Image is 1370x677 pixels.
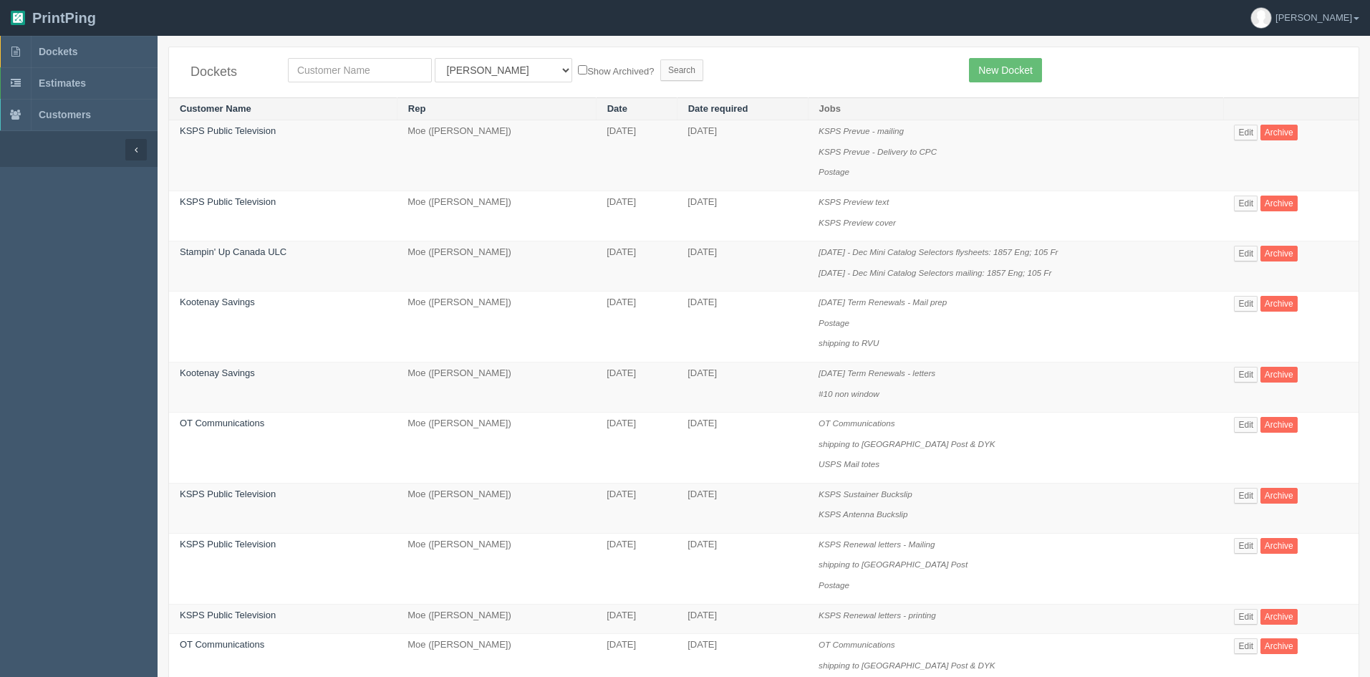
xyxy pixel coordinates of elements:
td: Moe ([PERSON_NAME]) [397,292,596,362]
a: Edit [1234,246,1258,261]
td: [DATE] [596,413,677,484]
td: [DATE] [596,483,677,533]
i: OT Communications [819,418,895,428]
i: shipping to [GEOGRAPHIC_DATA] Post & DYK [819,439,995,448]
input: Search [660,59,703,81]
a: KSPS Public Television [180,610,276,620]
a: OT Communications [180,418,264,428]
td: [DATE] [677,533,808,604]
a: Archive [1260,638,1298,654]
td: Moe ([PERSON_NAME]) [397,413,596,484]
i: OT Communications [819,640,895,649]
a: Edit [1234,125,1258,140]
i: USPS Mail totes [819,459,879,469]
i: shipping to [GEOGRAPHIC_DATA] Post [819,560,968,569]
i: #10 non window [819,389,879,398]
td: Moe ([PERSON_NAME]) [397,241,596,292]
a: Edit [1234,638,1258,654]
td: [DATE] [677,483,808,533]
a: Archive [1260,538,1298,554]
td: [DATE] [596,292,677,362]
i: [DATE] Term Renewals - Mail prep [819,297,947,307]
a: Edit [1234,609,1258,625]
td: [DATE] [596,533,677,604]
td: [DATE] [596,241,677,292]
i: Postage [819,580,849,590]
img: logo-3e63b451c926e2ac314895c53de4908e5d424f24456219fb08d385ab2e579770.png [11,11,25,25]
a: Stampin' Up Canada ULC [180,246,286,257]
a: KSPS Public Television [180,125,276,136]
a: Edit [1234,196,1258,211]
a: Kootenay Savings [180,297,255,307]
td: [DATE] [596,120,677,191]
input: Customer Name [288,58,432,82]
td: [DATE] [596,191,677,241]
a: Edit [1234,538,1258,554]
a: Edit [1234,488,1258,504]
i: [DATE] Term Renewals - letters [819,368,935,378]
td: [DATE] [677,413,808,484]
a: Edit [1234,367,1258,383]
a: KSPS Public Television [180,196,276,207]
td: [DATE] [677,120,808,191]
a: Customer Name [180,103,251,114]
i: shipping to [GEOGRAPHIC_DATA] Post & DYK [819,661,995,670]
td: Moe ([PERSON_NAME]) [397,191,596,241]
a: Edit [1234,417,1258,433]
td: Moe ([PERSON_NAME]) [397,483,596,533]
td: Moe ([PERSON_NAME]) [397,533,596,604]
i: KSPS Preview text [819,197,889,206]
i: KSPS Renewal letters - printing [819,610,936,620]
span: Customers [39,109,91,120]
td: [DATE] [677,292,808,362]
td: Moe ([PERSON_NAME]) [397,362,596,412]
a: Rep [408,103,426,114]
td: Moe ([PERSON_NAME]) [397,120,596,191]
td: [DATE] [596,604,677,634]
td: [DATE] [677,362,808,412]
a: Archive [1260,417,1298,433]
h4: Dockets [190,65,266,80]
a: Archive [1260,125,1298,140]
a: Archive [1260,296,1298,312]
i: [DATE] - Dec Mini Catalog Selectors mailing: 1857 Eng; 105 Fr [819,268,1051,277]
a: Archive [1260,246,1298,261]
a: Archive [1260,367,1298,383]
a: KSPS Public Television [180,489,276,499]
td: Moe ([PERSON_NAME]) [397,604,596,634]
i: Postage [819,318,849,327]
i: KSPS Preview cover [819,218,896,227]
i: KSPS Prevue - mailing [819,126,904,135]
span: Dockets [39,46,77,57]
i: KSPS Sustainer Buckslip [819,489,912,499]
input: Show Archived? [578,65,587,75]
img: avatar_default-7531ab5dedf162e01f1e0bb0964e6a185e93c5c22dfe317fb01d7f8cd2b1632c.jpg [1251,8,1271,28]
i: shipping to RVU [819,338,879,347]
td: [DATE] [596,362,677,412]
label: Show Archived? [578,62,654,79]
span: Estimates [39,77,86,89]
a: Edit [1234,296,1258,312]
a: Archive [1260,488,1298,504]
i: Postage [819,167,849,176]
a: Archive [1260,609,1298,625]
a: KSPS Public Television [180,539,276,549]
td: [DATE] [677,241,808,292]
a: New Docket [969,58,1041,82]
i: [DATE] - Dec Mini Catalog Selectors flysheets: 1857 Eng; 105 Fr [819,247,1058,256]
a: Date [607,103,627,114]
td: [DATE] [677,604,808,634]
th: Jobs [808,97,1223,120]
a: Kootenay Savings [180,368,255,378]
i: KSPS Antenna Buckslip [819,509,907,519]
i: KSPS Renewal letters - Mailing [819,539,935,549]
i: KSPS Prevue - Delivery to CPC [819,147,937,156]
td: [DATE] [677,191,808,241]
a: Date required [688,103,748,114]
a: OT Communications [180,639,264,650]
a: Archive [1260,196,1298,211]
